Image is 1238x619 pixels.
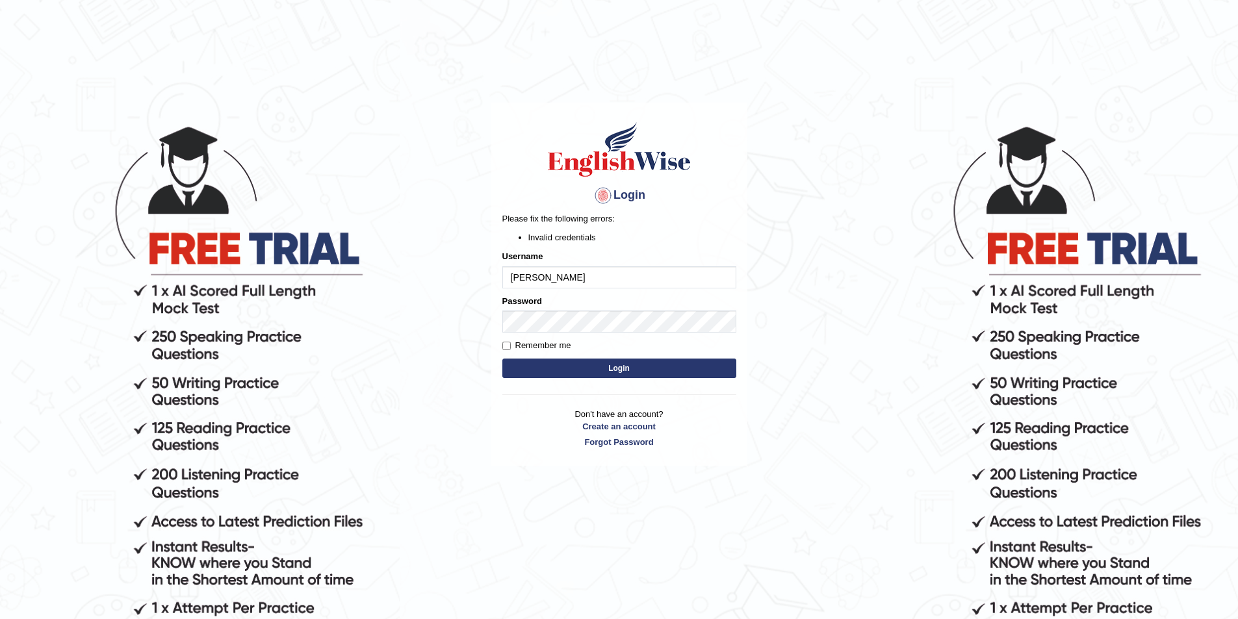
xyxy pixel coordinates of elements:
p: Don't have an account? [502,408,736,448]
button: Login [502,359,736,378]
h4: Login [502,185,736,206]
input: Remember me [502,342,511,350]
label: Password [502,295,542,307]
p: Please fix the following errors: [502,212,736,225]
label: Username [502,250,543,262]
a: Forgot Password [502,436,736,448]
img: Logo of English Wise sign in for intelligent practice with AI [545,120,693,179]
a: Create an account [502,420,736,433]
label: Remember me [502,339,571,352]
li: Invalid credentials [528,231,736,244]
